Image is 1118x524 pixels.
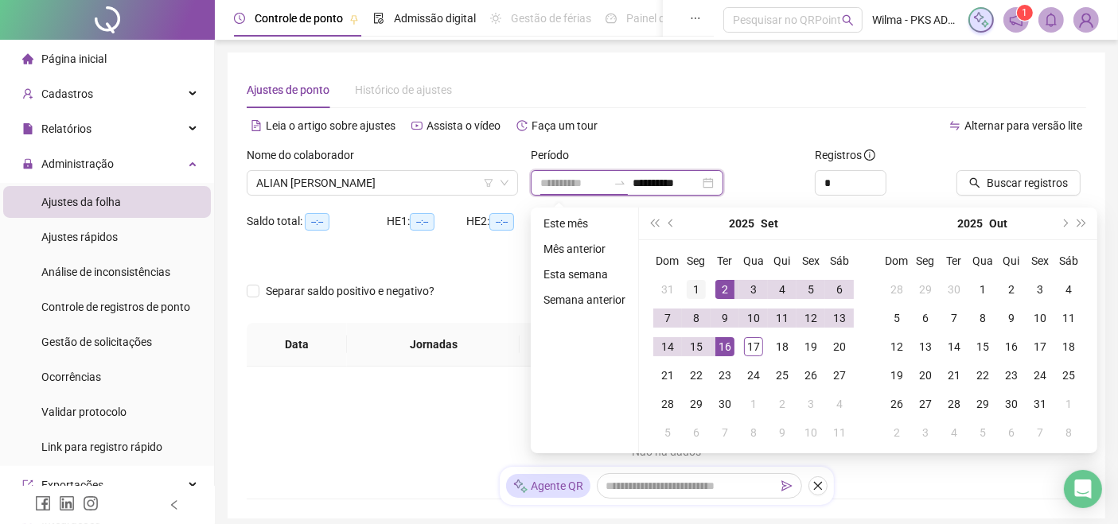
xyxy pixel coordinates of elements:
span: ellipsis [690,13,701,24]
td: 2025-09-06 [825,275,854,304]
div: 6 [687,423,706,442]
td: 2025-10-27 [911,390,940,418]
span: linkedin [59,495,75,511]
span: send [781,480,793,491]
label: Período [531,146,579,164]
td: 2025-09-09 [711,304,739,332]
span: Registros [815,146,875,164]
div: 10 [801,423,820,442]
div: 11 [1059,309,1078,328]
div: 31 [1030,394,1050,413]
span: Ocorrências [41,371,101,383]
td: 2025-10-03 [797,390,825,418]
div: 11 [773,309,792,328]
span: Histórico de ajustes [355,83,452,96]
span: 1 [1023,7,1028,18]
div: 24 [1030,366,1050,385]
button: month panel [990,208,1008,239]
div: 17 [744,337,763,356]
span: Cadastros [41,87,93,100]
td: 2025-09-05 [797,275,825,304]
span: clock-circle [234,13,245,24]
span: youtube [411,120,423,131]
div: 3 [916,423,935,442]
div: 8 [1059,423,1078,442]
div: 7 [945,309,964,328]
span: Faça um tour [532,119,598,132]
td: 2025-10-10 [1026,304,1054,332]
td: 2025-10-08 [968,304,997,332]
td: 2025-09-16 [711,332,739,361]
button: month panel [761,208,778,239]
div: Open Intercom Messenger [1064,470,1102,508]
div: 16 [715,337,734,356]
div: 4 [773,280,792,299]
td: 2025-08-31 [653,275,682,304]
span: Controle de registros de ponto [41,301,190,313]
div: 30 [1002,394,1021,413]
div: 30 [715,394,734,413]
td: 2025-09-11 [768,304,797,332]
td: 2025-10-24 [1026,361,1054,390]
td: 2025-11-08 [1054,418,1083,447]
div: 14 [945,337,964,356]
td: 2025-10-25 [1054,361,1083,390]
span: ALIAN CARLOS DINIZ SOUZA [256,171,508,195]
td: 2025-10-01 [968,275,997,304]
td: 2025-11-05 [968,418,997,447]
div: 6 [830,280,849,299]
td: 2025-09-02 [711,275,739,304]
td: 2025-09-29 [682,390,711,418]
div: 18 [773,337,792,356]
td: 2025-09-17 [739,332,768,361]
span: pushpin [349,14,359,24]
div: 17 [1030,337,1050,356]
div: 27 [916,394,935,413]
span: Página inicial [41,52,107,65]
td: 2025-10-21 [940,361,968,390]
div: 2 [773,394,792,413]
button: year panel [729,208,754,239]
sup: 1 [1017,5,1033,21]
div: 10 [744,309,763,328]
div: 4 [830,394,849,413]
td: 2025-10-08 [739,418,768,447]
span: search [842,14,854,26]
td: 2025-10-01 [739,390,768,418]
div: 2 [887,423,906,442]
div: 21 [658,366,677,385]
td: 2025-09-23 [711,361,739,390]
div: 25 [773,366,792,385]
li: Semana anterior [537,290,632,309]
div: 20 [916,366,935,385]
td: 2025-11-03 [911,418,940,447]
td: 2025-10-11 [825,418,854,447]
div: 19 [887,366,906,385]
div: 7 [715,423,734,442]
span: Análise de inconsistências [41,266,170,278]
div: 28 [945,394,964,413]
td: 2025-09-12 [797,304,825,332]
td: 2025-09-30 [711,390,739,418]
div: 3 [801,394,820,413]
div: 9 [715,309,734,328]
div: 2 [1002,280,1021,299]
div: 11 [830,423,849,442]
td: 2025-11-04 [940,418,968,447]
td: 2025-10-14 [940,332,968,361]
span: export [22,479,33,491]
td: 2025-10-28 [940,390,968,418]
div: 15 [973,337,992,356]
span: lock [22,158,33,169]
td: 2025-09-04 [768,275,797,304]
td: 2025-10-02 [768,390,797,418]
button: super-prev-year [645,208,663,239]
span: Alternar para versão lite [964,119,1082,132]
span: bell [1044,13,1058,27]
td: 2025-10-12 [882,332,911,361]
div: 26 [887,394,906,413]
td: 2025-09-26 [797,361,825,390]
td: 2025-09-28 [882,275,911,304]
td: 2025-09-15 [682,332,711,361]
th: Sáb [1054,246,1083,275]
